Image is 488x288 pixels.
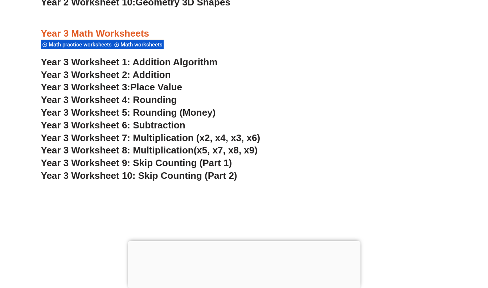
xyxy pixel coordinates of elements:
a: Year 3 Worksheet 3:Place Value [41,82,183,92]
span: Math worksheets [120,41,165,48]
a: Year 3 Worksheet 5: Rounding (Money) [41,107,216,118]
iframe: Chat Widget [367,206,488,288]
a: Year 3 Worksheet 9: Skip Counting (Part 1) [41,157,232,168]
iframe: Advertisement [128,241,360,286]
span: (x5, x7, x8, x9) [194,145,258,156]
span: Place Value [130,82,182,92]
span: Year 3 Worksheet 3: [41,82,131,92]
div: Math worksheets [113,40,164,49]
a: Year 3 Worksheet 10: Skip Counting (Part 2) [41,170,237,181]
a: Year 3 Worksheet 4: Rounding [41,94,177,105]
a: Year 3 Worksheet 8: Multiplication(x5, x7, x8, x9) [41,145,258,156]
a: Year 3 Worksheet 7: Multiplication (x2, x4, x3, x6) [41,132,261,143]
h3: Year 3 Math Worksheets [41,28,447,40]
a: Year 3 Worksheet 2: Addition [41,69,171,80]
span: Year 3 Worksheet 8: Multiplication [41,145,194,156]
a: Year 3 Worksheet 1: Addition Algorithm [41,57,218,67]
span: Math practice worksheets [49,41,114,48]
div: Math practice worksheets [41,40,113,49]
a: Year 3 Worksheet 6: Subtraction [41,120,185,131]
